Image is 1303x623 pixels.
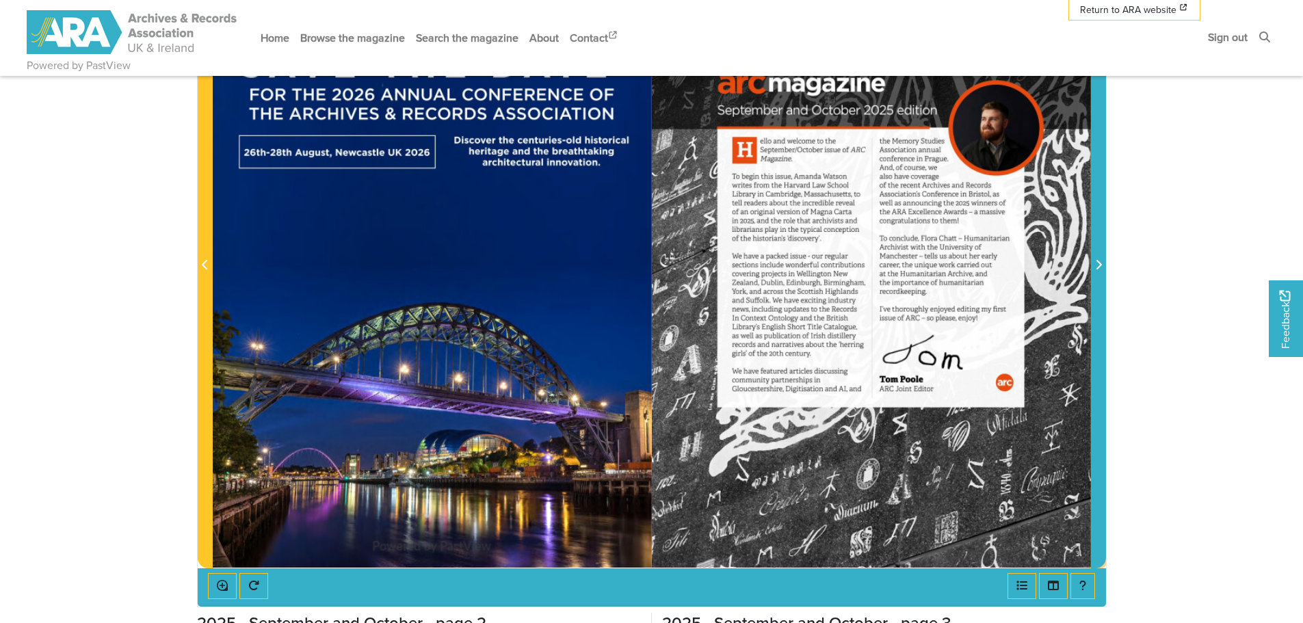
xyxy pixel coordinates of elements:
[239,573,268,599] button: Rotate the book
[208,573,237,599] button: Enable or disable loupe tool (Alt+L)
[1039,573,1068,599] button: Thumbnails
[1080,3,1176,17] span: Return to ARA website
[27,10,239,54] img: ARA - ARC Magazine | Powered by PastView
[1202,19,1253,55] a: Sign out
[1277,290,1293,348] span: Feedback
[295,20,410,56] a: Browse the magazine
[1070,573,1095,599] button: Help
[564,20,624,56] a: Contact
[1269,280,1303,357] a: Would you like to provide feedback?
[27,3,239,62] a: ARA - ARC Magazine | Powered by PastView logo
[27,57,131,74] a: Powered by PastView
[524,20,564,56] a: About
[1008,573,1036,599] button: Open metadata window
[255,20,295,56] a: Home
[410,20,524,56] a: Search the magazine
